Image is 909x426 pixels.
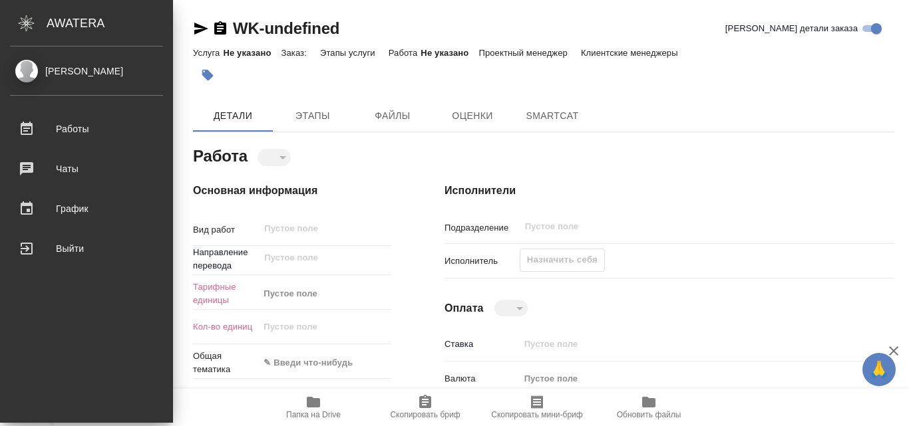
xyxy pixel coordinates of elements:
[10,64,163,78] div: [PERSON_NAME]
[193,143,248,167] h2: Работа
[193,60,222,90] button: Добавить тэг
[481,389,593,426] button: Скопировать мини-бриф
[259,352,391,374] div: ✎ Введи что-нибудь
[524,219,826,235] input: Пустое поле
[193,21,209,37] button: Скопировать ссылку для ЯМессенджера
[520,334,857,354] input: Пустое поле
[445,221,520,235] p: Подразделение
[259,385,391,407] div: Пустое поле
[264,356,375,370] div: ✎ Введи что-нибудь
[441,108,504,124] span: Оценки
[3,152,170,185] a: Чаты
[862,353,896,386] button: 🙏
[193,280,259,307] p: Тарифные единицы
[581,48,681,58] p: Клиентские менеджеры
[10,159,163,179] div: Чаты
[223,48,281,58] p: Не указано
[725,22,858,35] span: [PERSON_NAME] детали заказа
[445,372,520,385] p: Валюта
[421,48,478,58] p: Не указано
[478,48,570,58] p: Проектный менеджер
[258,389,369,426] button: Папка на Drive
[3,232,170,265] a: Выйти
[3,112,170,146] a: Работы
[47,10,173,37] div: AWATERA
[212,21,228,37] button: Скопировать ссылку
[193,183,391,199] h4: Основная информация
[491,410,582,419] span: Скопировать мини-бриф
[10,239,163,259] div: Выйти
[258,149,291,165] div: ​
[233,19,339,37] a: WK-undefined
[445,183,894,199] h4: Исполнители
[193,223,259,237] p: Вид работ
[10,199,163,219] div: График
[264,287,375,300] div: Пустое поле
[445,300,484,316] h4: Оплата
[494,300,528,316] div: ​
[445,255,520,268] p: Исполнитель
[320,48,379,58] p: Этапы услуги
[193,48,223,58] p: Услуга
[361,108,425,124] span: Файлы
[193,246,259,272] p: Направление перевода
[259,282,391,305] div: Пустое поле
[286,410,341,419] span: Папка на Drive
[520,108,584,124] span: SmartCat
[868,356,890,383] span: 🙏
[520,368,857,390] div: Пустое поле
[617,410,681,419] span: Обновить файлы
[263,250,360,266] input: Пустое поле
[445,338,520,351] p: Ставка
[389,48,421,58] p: Работа
[593,389,705,426] button: Обновить файлы
[390,410,460,419] span: Скопировать бриф
[201,108,265,124] span: Детали
[369,389,481,426] button: Скопировать бриф
[259,317,391,336] input: Пустое поле
[3,192,170,225] a: График
[10,119,163,139] div: Работы
[193,320,259,334] p: Кол-во единиц
[193,350,259,376] p: Общая тематика
[524,372,841,385] div: Пустое поле
[281,48,309,58] p: Заказ:
[281,108,345,124] span: Этапы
